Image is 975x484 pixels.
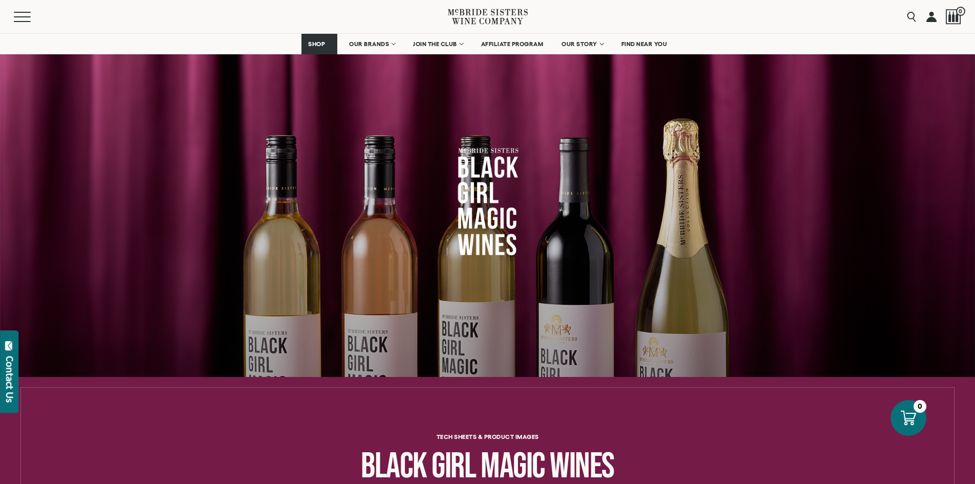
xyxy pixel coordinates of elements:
a: OUR BRANDS [342,34,401,54]
span: SHOP [308,40,326,48]
div: 0 [914,400,926,413]
div: Contact Us [5,356,15,403]
a: OUR STORY [555,34,610,54]
button: Mobile Menu Trigger [14,12,51,22]
span: OUR STORY [561,40,597,48]
a: AFFILIATE PROGRAM [474,34,550,54]
a: FIND NEAR YOU [615,34,674,54]
span: FIND NEAR YOU [621,40,667,48]
span: OUR BRANDS [349,40,389,48]
span: JOIN THE CLUB [413,40,457,48]
a: JOIN THE CLUB [406,34,469,54]
a: SHOP [301,34,337,54]
span: AFFILIATE PROGRAM [481,40,544,48]
span: 0 [956,7,965,16]
h6: Tech Sheets & Product Images [86,433,890,440]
